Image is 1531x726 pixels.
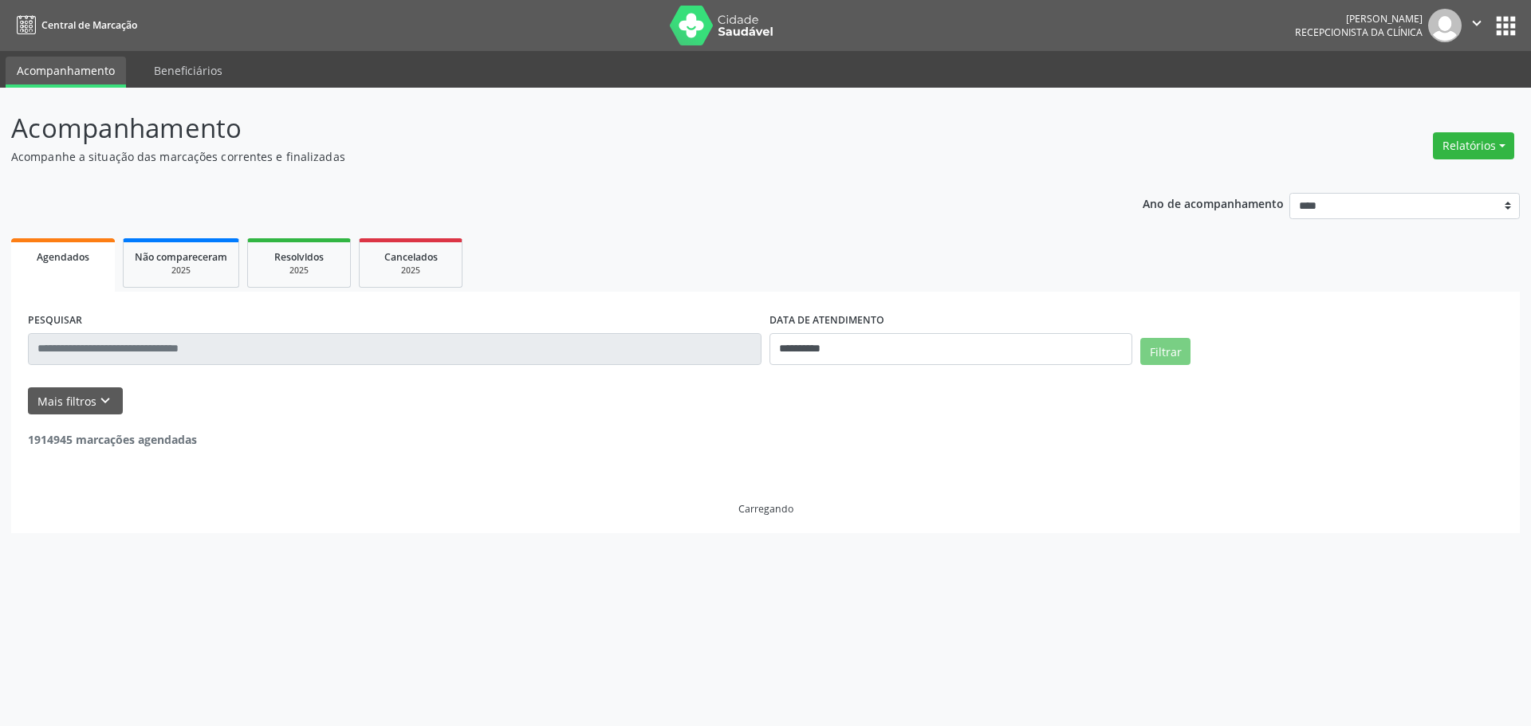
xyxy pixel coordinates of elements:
span: Cancelados [384,250,438,264]
button: Filtrar [1140,338,1191,365]
span: Não compareceram [135,250,227,264]
span: Resolvidos [274,250,324,264]
i: keyboard_arrow_down [96,392,114,410]
p: Ano de acompanhamento [1143,193,1284,213]
a: Beneficiários [143,57,234,84]
a: Central de Marcação [11,12,137,38]
div: 2025 [135,265,227,277]
i:  [1468,14,1486,32]
div: 2025 [371,265,451,277]
img: img [1428,9,1462,42]
strong: 1914945 marcações agendadas [28,432,197,447]
a: Acompanhamento [6,57,126,88]
div: [PERSON_NAME] [1295,12,1423,26]
label: PESQUISAR [28,308,82,333]
label: DATA DE ATENDIMENTO [769,308,884,333]
button: Relatórios [1433,132,1514,159]
span: Central de Marcação [41,18,137,32]
p: Acompanhamento [11,108,1067,148]
button:  [1462,9,1492,42]
span: Recepcionista da clínica [1295,26,1423,39]
p: Acompanhe a situação das marcações correntes e finalizadas [11,148,1067,165]
div: 2025 [259,265,339,277]
span: Agendados [37,250,89,264]
div: Carregando [738,502,793,516]
button: apps [1492,12,1520,40]
button: Mais filtroskeyboard_arrow_down [28,387,123,415]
